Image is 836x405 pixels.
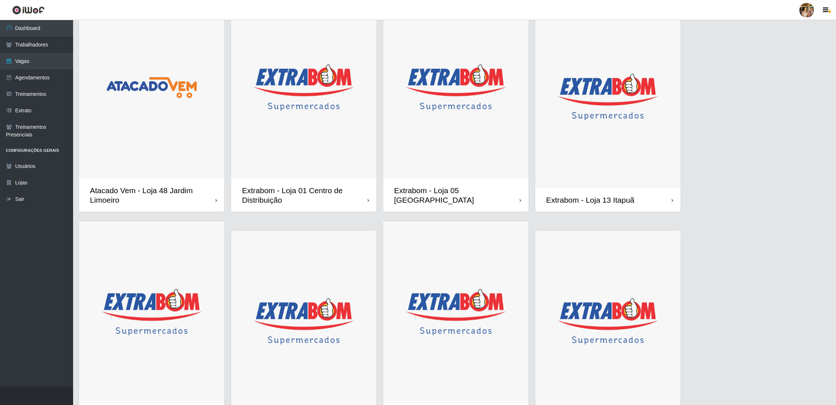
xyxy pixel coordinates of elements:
[79,221,224,404] img: cardImg
[12,5,45,15] img: CoreUI Logo
[242,186,367,204] div: Extrabom - Loja 01 Centro de Distribuição
[546,195,635,205] div: Extrabom - Loja 13 Itapuã
[383,221,529,404] img: cardImg
[394,186,519,204] div: Extrabom - Loja 05 [GEOGRAPHIC_DATA]
[535,6,681,188] img: cardImg
[90,186,215,204] div: Atacado Vem - Loja 48 Jardim Limoeiro
[535,6,681,212] a: Extrabom - Loja 13 Itapuã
